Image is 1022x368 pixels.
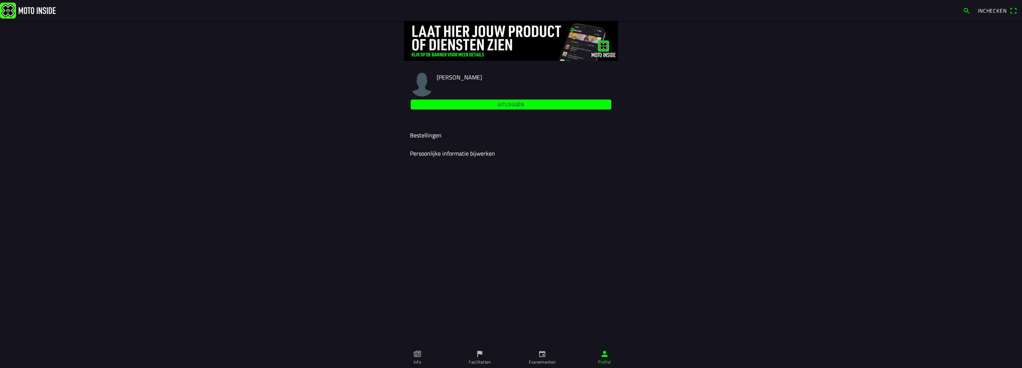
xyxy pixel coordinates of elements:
[410,149,612,158] ion-label: Persoonlijke informatie bijwerken
[414,359,421,365] ion-label: Info
[413,350,422,358] ion-icon: paper
[469,359,491,365] ion-label: Faciliteiten
[404,21,618,61] img: 4Lg0uCZZgYSq9MW2zyHRs12dBiEH1AZVHKMOLPl0.jpg
[410,131,612,140] ion-label: Bestellingen
[476,350,484,358] ion-icon: flag
[437,73,482,82] span: [PERSON_NAME]
[411,100,611,110] ion-button: Uitloggen
[410,73,434,97] img: moto-inside-avatar.png
[959,4,974,17] a: search
[974,4,1021,17] a: Incheckenqr scanner
[538,350,546,358] ion-icon: calendar
[529,359,556,365] ion-label: Evenementen
[978,7,1007,14] span: Inchecken
[600,350,609,358] ion-icon: person
[598,359,611,365] ion-label: Profiel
